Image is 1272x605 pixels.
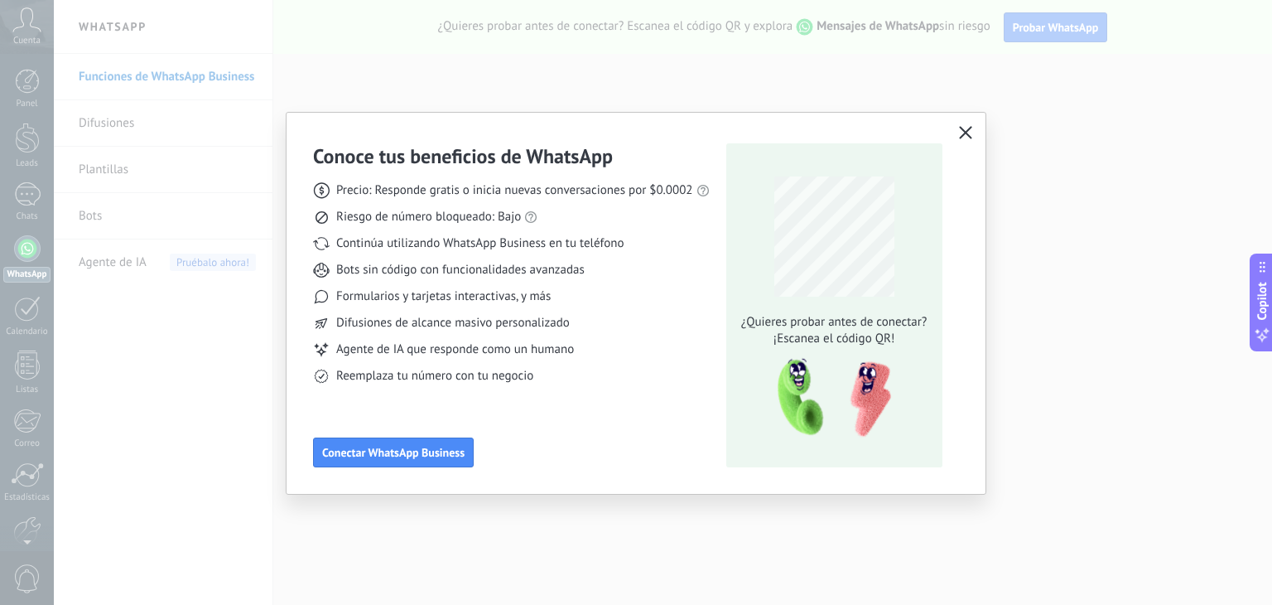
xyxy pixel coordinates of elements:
span: Riesgo de número bloqueado: Bajo [336,209,521,225]
button: Conectar WhatsApp Business [313,438,474,467]
span: Difusiones de alcance masivo personalizado [336,315,570,332]
span: Formularios y tarjetas interactivas, y más [336,288,551,305]
img: qr-pic-1x.png [764,354,894,443]
span: Copilot [1254,283,1270,321]
span: Reemplaza tu número con tu negocio [336,368,533,385]
span: Conectar WhatsApp Business [322,447,465,458]
span: Continúa utilizando WhatsApp Business en tu teléfono [336,235,624,252]
span: ¿Quieres probar antes de conectar? [736,314,932,331]
span: ¡Escanea el código QR! [736,331,932,347]
h3: Conoce tus beneficios de WhatsApp [313,143,613,169]
span: Agente de IA que responde como un humano [336,341,574,358]
span: Precio: Responde gratis o inicia nuevas conversaciones por $0.0002 [336,182,693,199]
span: Bots sin código con funcionalidades avanzadas [336,262,585,278]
